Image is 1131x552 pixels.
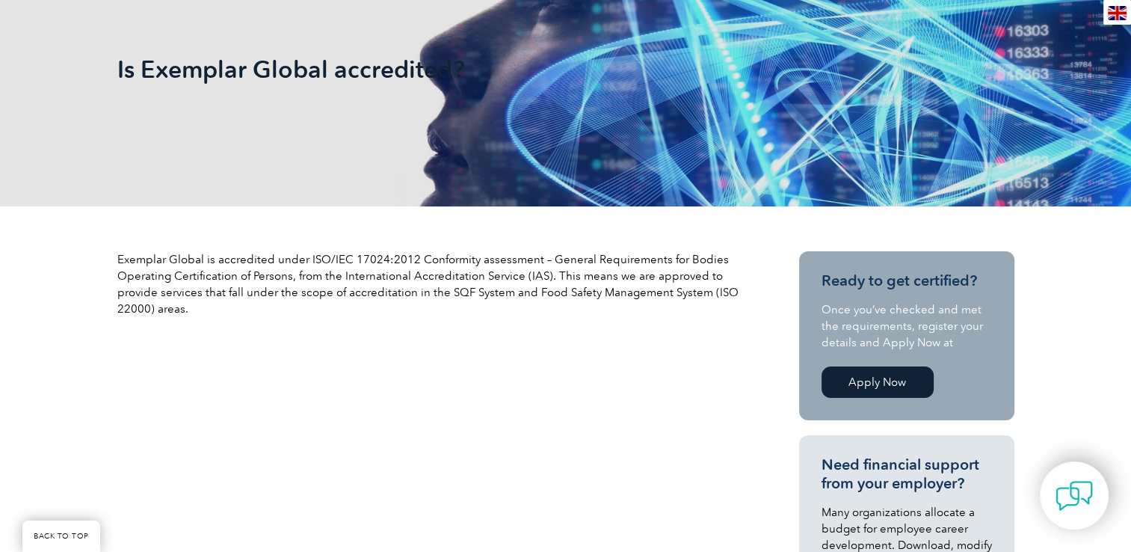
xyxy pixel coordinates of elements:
[822,367,934,398] a: Apply Now
[1056,477,1093,515] img: contact-chat.png
[822,456,992,493] h3: Need financial support from your employer?
[117,251,745,317] p: Exemplar Global is accredited under ISO/IEC 17024:2012 Conformity assessment – General Requiremen...
[822,272,992,290] h3: Ready to get certified?
[1108,6,1127,20] img: en
[117,55,691,84] h1: Is Exemplar Global accredited?
[22,521,100,552] a: BACK TO TOP
[822,301,992,351] p: Once you’ve checked and met the requirements, register your details and Apply Now at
